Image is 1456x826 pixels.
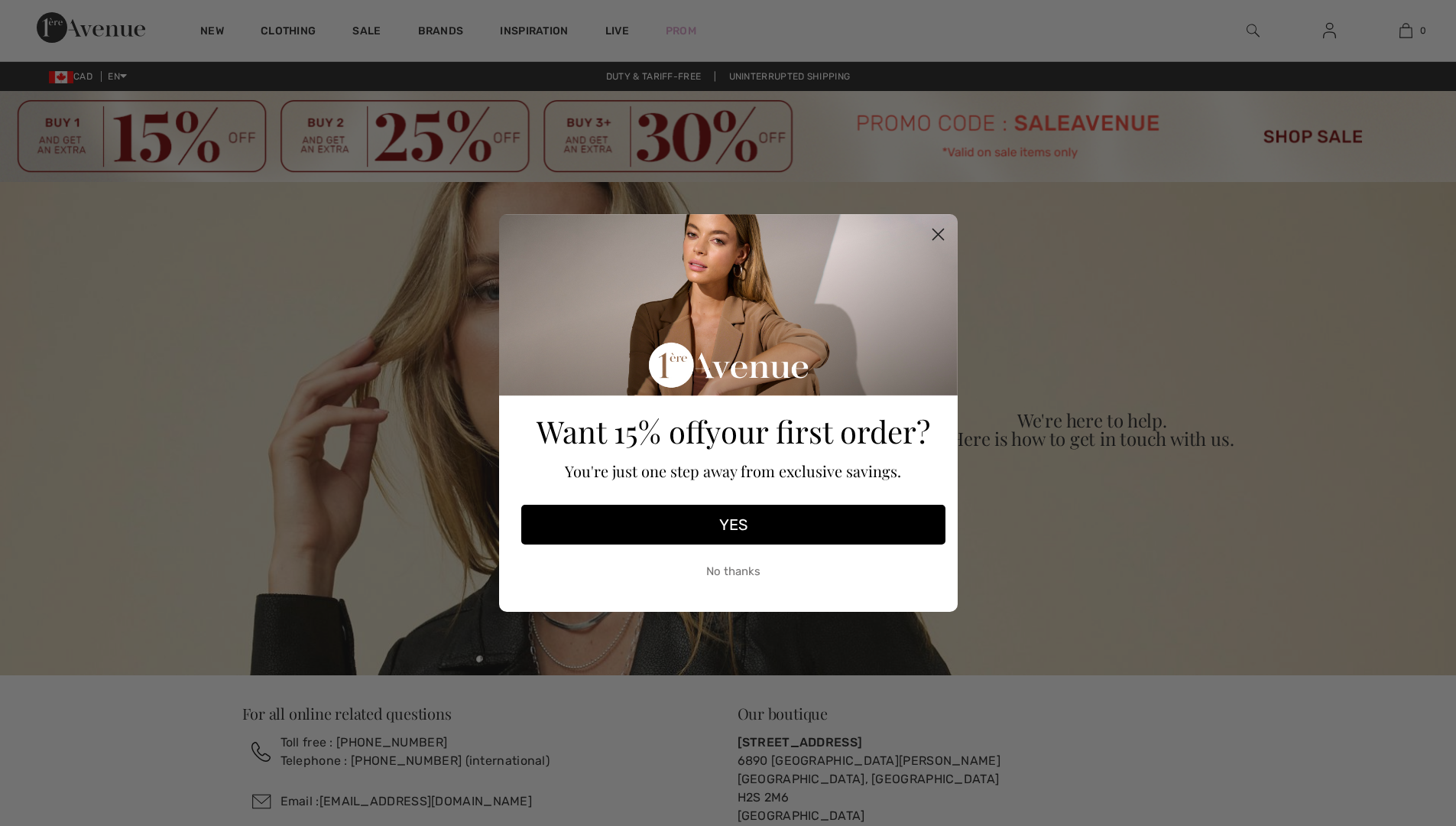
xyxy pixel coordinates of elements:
[521,552,945,590] button: No thanks
[925,221,952,248] button: Close dialog
[521,505,945,545] button: YES
[537,411,705,451] span: Want 15% off
[565,460,901,481] span: You're just one step away from exclusive savings.
[705,411,930,451] span: your first order?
